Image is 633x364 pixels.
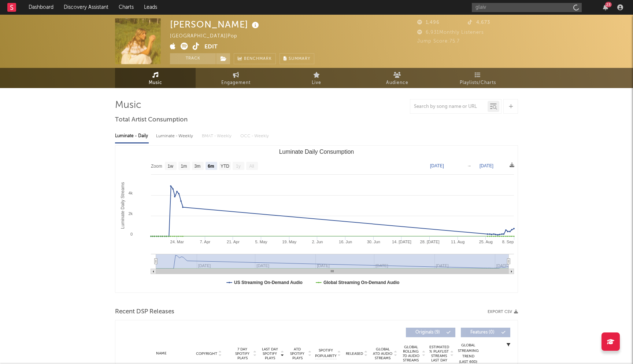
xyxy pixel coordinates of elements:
[196,352,217,356] span: Copyright
[479,240,493,244] text: 25. Aug
[605,2,612,7] div: 23
[236,164,241,169] text: 1y
[137,351,185,356] div: Name
[429,345,449,363] span: Estimated % Playlist Streams Last Day
[466,330,499,335] span: Features ( 0 )
[288,347,307,360] span: ATD Spotify Plays
[367,240,380,244] text: 30. Jun
[156,130,195,142] div: Luminate - Weekly
[204,43,218,52] button: Edit
[386,79,408,87] span: Audience
[420,240,440,244] text: 28. [DATE]
[233,347,252,360] span: 7 Day Spotify Plays
[411,330,444,335] span: Originals ( 9 )
[200,240,210,244] text: 7. Apr
[151,164,162,169] text: Zoom
[282,240,297,244] text: 19. May
[115,116,188,124] span: Total Artist Consumption
[244,55,272,63] span: Benchmark
[276,68,357,88] a: Live
[480,163,493,168] text: [DATE]
[170,240,184,244] text: 24. Mar
[260,347,280,360] span: Last Day Spotify Plays
[195,164,201,169] text: 3m
[392,240,411,244] text: 14. [DATE]
[603,4,608,10] button: 23
[128,191,133,195] text: 4k
[234,53,276,64] a: Benchmark
[467,163,471,168] text: →
[234,280,303,285] text: US Streaming On-Demand Audio
[502,240,514,244] text: 8. Sep
[170,53,216,64] button: Track
[227,240,240,244] text: 21. Apr
[130,232,133,236] text: 0
[221,79,251,87] span: Engagement
[451,240,464,244] text: 11. Aug
[373,347,393,360] span: Global ATD Audio Streams
[401,345,421,363] span: Global Rolling 7D Audio Streams
[170,32,246,41] div: [GEOGRAPHIC_DATA] | Pop
[208,164,214,169] text: 6m
[315,348,337,359] span: Spotify Popularity
[472,3,582,12] input: Search for artists
[255,240,268,244] text: 5. May
[496,263,509,268] text: [DATE]
[406,328,455,337] button: Originals(9)
[339,240,352,244] text: 16. Jun
[289,57,310,61] span: Summary
[430,163,444,168] text: [DATE]
[417,39,460,44] span: Jump Score: 75.7
[312,79,321,87] span: Live
[461,328,510,337] button: Features(0)
[115,68,196,88] a: Music
[280,53,314,64] button: Summary
[115,130,149,142] div: Luminate - Daily
[221,164,229,169] text: YTD
[279,149,354,155] text: Luminate Daily Consumption
[417,30,484,35] span: 6,931 Monthly Listeners
[170,18,261,30] div: [PERSON_NAME]
[120,182,125,229] text: Luminate Daily Streams
[149,79,162,87] span: Music
[357,68,437,88] a: Audience
[417,20,440,25] span: 1,496
[410,104,488,110] input: Search by song name or URL
[249,164,254,169] text: All
[437,68,518,88] a: Playlists/Charts
[128,211,133,216] text: 2k
[323,280,400,285] text: Global Streaming On-Demand Audio
[115,307,174,316] span: Recent DSP Releases
[196,68,276,88] a: Engagement
[488,310,518,314] button: Export CSV
[468,20,490,25] span: 4,673
[312,240,323,244] text: 2. Jun
[168,164,174,169] text: 1w
[115,146,518,292] svg: Luminate Daily Consumption
[181,164,187,169] text: 1m
[346,352,363,356] span: Released
[460,79,496,87] span: Playlists/Charts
